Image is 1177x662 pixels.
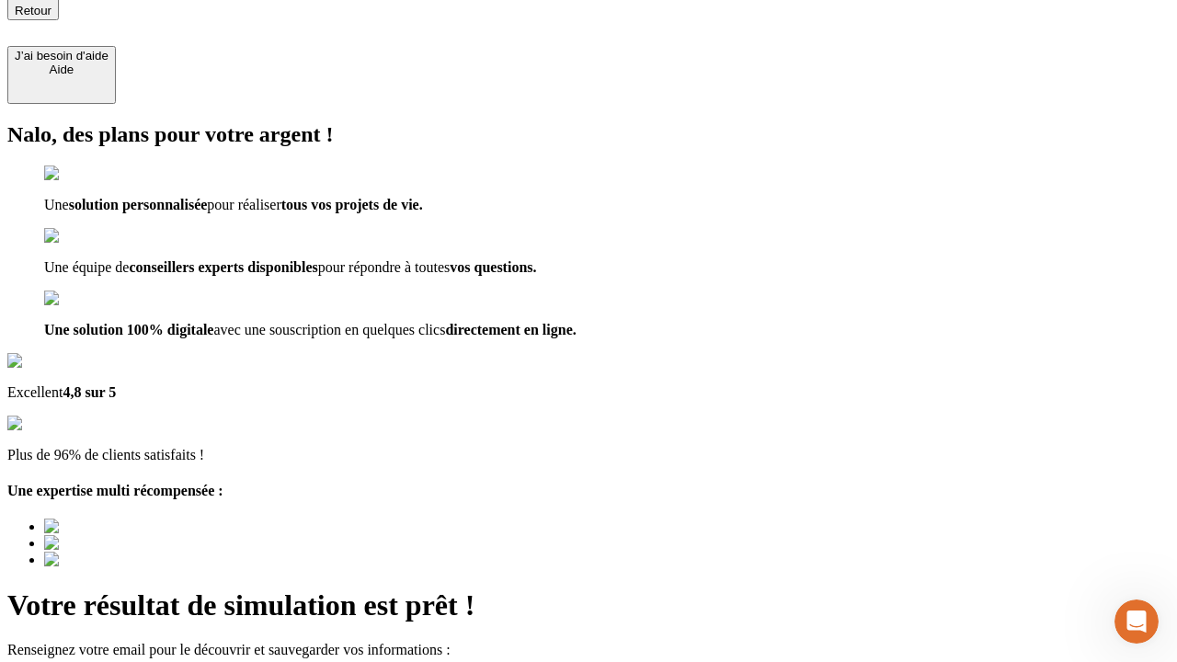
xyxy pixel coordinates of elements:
[44,322,577,337] span: avec une souscription en quelques clics
[1114,599,1159,644] iframe: Intercom live chat
[450,259,536,275] strong: vos questions.
[69,197,208,212] strong: solution personnalisée
[7,122,1170,147] h2: Nalo, des plans pour votre argent !
[7,447,1170,463] p: Plus de 96% de clients satisfaits !
[44,552,214,568] img: Best savings advice award
[15,49,109,63] div: J’ai besoin d'aide
[44,165,123,182] img: checkmark
[44,519,214,535] img: Best savings advice award
[7,642,1170,658] p: Renseignez votre email pour le découvrir et sauvegarder vos informations :
[7,483,1170,499] h4: Une expertise multi récompensée :
[129,259,317,275] strong: conseillers experts disponibles
[44,197,423,212] span: Une pour réaliser
[44,259,537,275] span: Une équipe de pour répondre à toutes
[44,535,214,552] img: Best savings advice award
[63,384,116,400] strong: 4,8 sur 5
[7,416,98,432] img: reviews stars
[281,197,423,212] strong: tous vos projets de vie.
[44,322,213,337] strong: Une solution 100% digitale
[44,291,123,307] img: checkmark
[445,322,576,337] strong: directement en ligne.
[7,588,1170,622] h1: Votre résultat de simulation est prêt !
[15,4,51,17] span: Retour
[44,228,123,245] img: checkmark
[7,46,116,104] button: J’ai besoin d'aideAide
[7,384,116,400] span: Excellent
[15,63,109,76] div: Aide
[7,353,114,370] img: Google Review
